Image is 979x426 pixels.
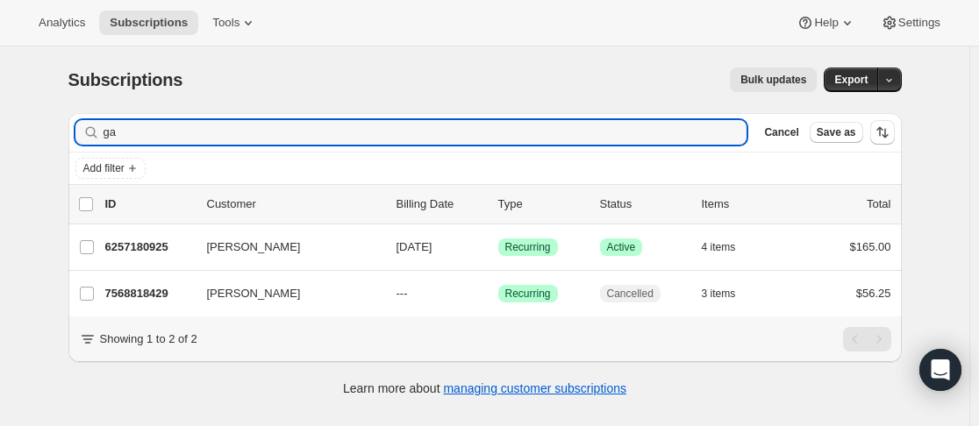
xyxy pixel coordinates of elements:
span: $56.25 [856,287,891,300]
p: ID [105,195,193,213]
p: Billing Date [397,195,484,213]
div: IDCustomerBilling DateTypeStatusItemsTotal [105,195,891,213]
span: Export [834,73,868,87]
button: Settings [870,11,951,35]
span: Help [814,16,838,30]
a: managing customer subscriptions [443,381,626,395]
button: Subscriptions [99,11,198,35]
p: Total [867,195,890,213]
button: Help [786,11,866,35]
button: [PERSON_NAME] [197,280,372,308]
span: Tools [212,16,239,30]
button: 4 items [702,235,755,259]
span: Recurring [505,240,551,254]
span: Cancelled [607,287,654,301]
input: Filter subscribers [104,120,747,145]
span: [PERSON_NAME] [207,238,301,256]
p: Learn more about [343,380,626,397]
span: Subscriptions [110,16,188,30]
span: Bulk updates [740,73,806,87]
nav: Pagination [843,327,891,351]
div: 7568818429[PERSON_NAME]---SuccessRecurringCancelled3 items$56.25 [105,281,891,306]
span: Add filter [83,161,125,175]
span: Subscriptions [68,70,183,89]
p: Status [600,195,688,213]
div: Items [702,195,790,213]
button: Cancel [757,122,805,143]
div: Type [498,195,586,213]
button: Add filter [75,158,146,179]
p: 6257180925 [105,238,193,256]
span: Save as [817,125,856,139]
p: 7568818429 [105,285,193,302]
span: Active [607,240,636,254]
button: Analytics [28,11,96,35]
button: Sort the results [870,120,895,145]
span: Recurring [505,287,551,301]
span: Cancel [764,125,798,139]
span: 3 items [702,287,736,301]
span: $165.00 [850,240,891,253]
button: Export [824,67,878,92]
p: Customer [207,195,382,213]
button: [PERSON_NAME] [197,233,372,261]
span: Settings [898,16,940,30]
button: 3 items [702,281,755,306]
button: Save as [810,122,863,143]
span: [DATE] [397,240,432,253]
button: Bulk updates [730,67,817,92]
div: 6257180925[PERSON_NAME][DATE]SuccessRecurringSuccessActive4 items$165.00 [105,235,891,259]
span: 4 items [702,240,736,254]
div: Open Intercom Messenger [919,349,961,391]
span: Analytics [39,16,85,30]
button: Tools [202,11,268,35]
p: Showing 1 to 2 of 2 [100,330,197,348]
span: [PERSON_NAME] [207,285,301,302]
span: --- [397,287,408,300]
